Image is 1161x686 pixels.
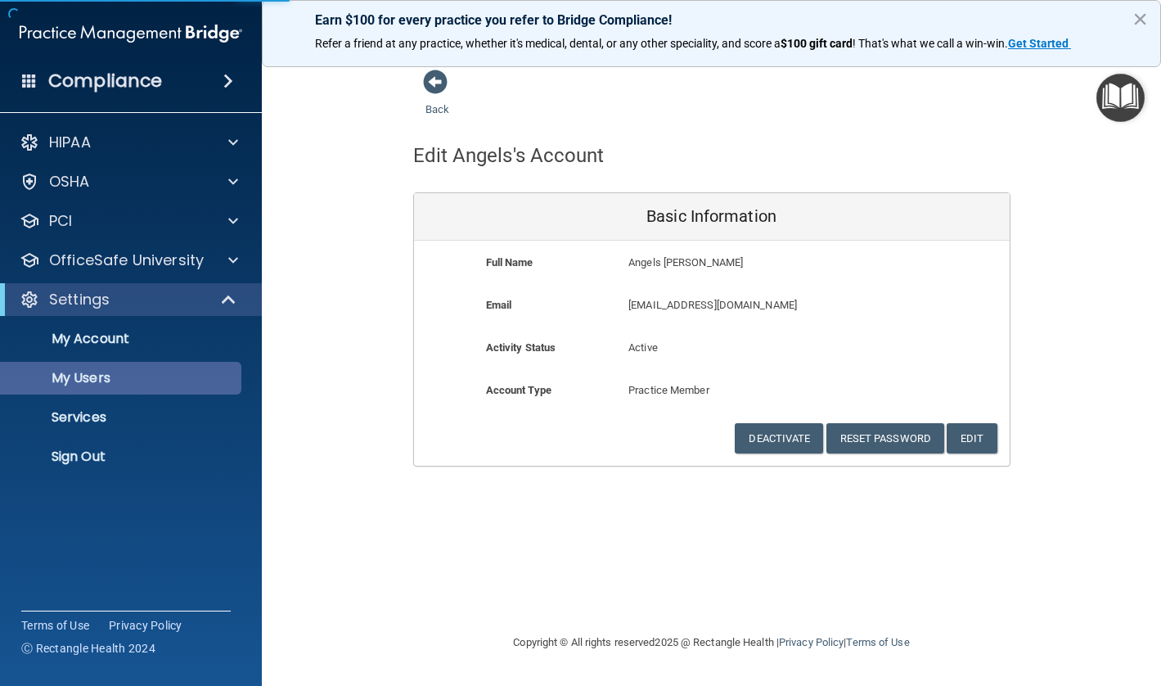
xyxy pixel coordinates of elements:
span: ! That's what we call a win-win. [853,37,1008,50]
img: PMB logo [20,17,242,50]
h4: Compliance [48,70,162,93]
p: HIPAA [49,133,91,152]
p: [EMAIL_ADDRESS][DOMAIN_NAME] [628,296,889,315]
a: Terms of Use [846,636,909,648]
a: Get Started [1008,37,1071,50]
p: Active [628,338,794,358]
button: Reset Password [826,423,944,454]
strong: Get Started [1008,37,1069,50]
p: Practice Member [628,381,794,400]
b: Account Type [486,384,551,396]
button: Close [1132,6,1148,32]
a: Back [425,83,449,115]
p: Settings [49,290,110,309]
strong: $100 gift card [781,37,853,50]
p: My Users [11,370,234,386]
p: Angels [PERSON_NAME] [628,253,889,273]
a: HIPAA [20,133,238,152]
div: Copyright © All rights reserved 2025 @ Rectangle Health | | [413,616,1010,669]
p: My Account [11,331,234,347]
p: OfficeSafe University [49,250,204,270]
span: Ⓒ Rectangle Health 2024 [21,640,155,657]
b: Full Name [486,256,533,269]
h4: Edit Angels's Account [413,145,605,166]
p: OSHA [49,172,90,192]
p: PCI [49,211,72,231]
a: Settings [20,290,237,309]
a: PCI [20,211,238,231]
button: Deactivate [735,423,823,454]
p: Earn $100 for every practice you refer to Bridge Compliance! [315,12,1108,28]
a: Terms of Use [21,617,89,634]
a: OSHA [20,172,238,192]
span: Refer a friend at any practice, whether it's medical, dental, or any other speciality, and score a [315,37,781,50]
p: Sign Out [11,449,234,465]
button: Edit [947,423,997,454]
p: Services [11,409,234,426]
b: Activity Status [486,341,556,354]
a: Privacy Policy [779,636,844,648]
button: Open Resource Center [1096,74,1145,122]
a: Privacy Policy [109,617,182,634]
a: OfficeSafe University [20,250,238,270]
div: Basic Information [414,193,1010,241]
b: Email [486,299,512,311]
